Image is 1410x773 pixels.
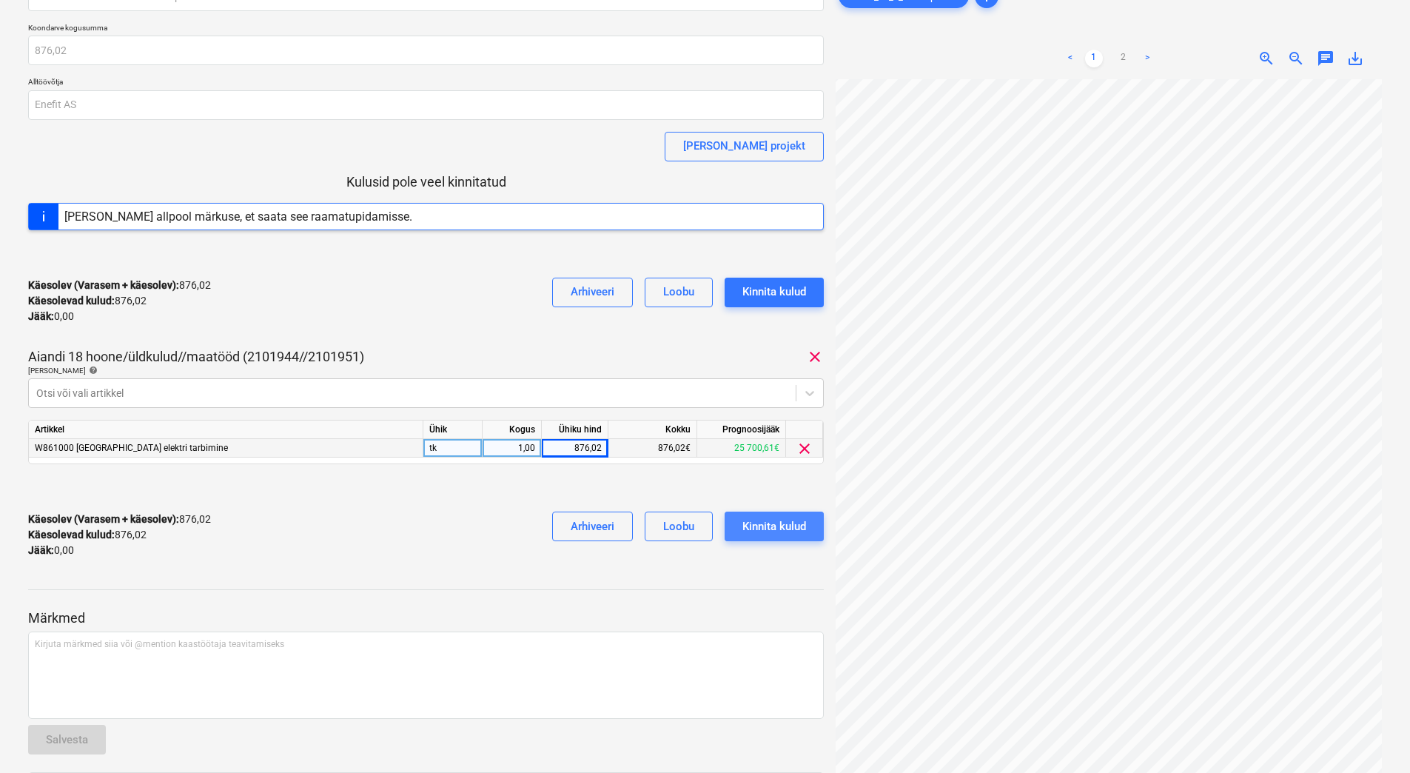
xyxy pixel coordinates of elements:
[28,295,115,307] strong: Käesolevad kulud :
[796,440,813,458] span: clear
[28,527,147,543] p: 876,02
[28,529,115,541] strong: Käesolevad kulud :
[1061,50,1079,67] a: Previous page
[608,421,697,439] div: Kokku
[552,278,633,307] button: Arhiveeri
[28,293,147,309] p: 876,02
[64,210,412,224] div: [PERSON_NAME] allpool märkuse, et saata see raamatupidamisse.
[725,278,824,307] button: Kinnita kulud
[423,439,483,458] div: tk
[28,543,74,558] p: 0,00
[86,366,98,375] span: help
[665,132,824,161] button: [PERSON_NAME] projekt
[1287,50,1305,67] span: zoom_out
[489,439,535,458] div: 1,00
[28,609,824,627] p: Märkmed
[28,544,54,556] strong: Jääk :
[571,517,614,536] div: Arhiveeri
[663,517,694,536] div: Loobu
[28,278,211,293] p: 876,02
[1085,50,1103,67] a: Page 1 is your current page
[35,443,228,453] span: W861000 Ehitusaegne elektri tarbimine
[483,421,542,439] div: Kogus
[725,512,824,541] button: Kinnita kulud
[28,309,74,324] p: 0,00
[423,421,483,439] div: Ühik
[28,310,54,322] strong: Jääk :
[663,282,694,301] div: Loobu
[1346,50,1364,67] span: save_alt
[28,36,824,65] input: Koondarve kogusumma
[683,136,805,155] div: [PERSON_NAME] projekt
[1258,50,1275,67] span: zoom_in
[28,23,824,36] p: Koondarve kogusumma
[608,439,697,458] div: 876,02€
[552,512,633,541] button: Arhiveeri
[28,366,824,375] div: [PERSON_NAME]
[28,279,179,291] strong: Käesolev (Varasem + käesolev) :
[645,278,713,307] button: Loobu
[571,282,614,301] div: Arhiveeri
[697,421,786,439] div: Prognoosijääk
[1138,50,1156,67] a: Next page
[542,421,608,439] div: Ühiku hind
[806,348,824,366] span: clear
[1336,702,1410,773] iframe: Chat Widget
[28,173,824,191] p: Kulusid pole veel kinnitatud
[28,348,364,366] p: Aiandi 18 hoone/üldkulud//maatööd (2101944//2101951)
[1115,50,1132,67] a: Page 2
[645,512,713,541] button: Loobu
[28,513,179,525] strong: Käesolev (Varasem + käesolev) :
[28,90,824,120] input: Alltöövõtja
[742,517,806,536] div: Kinnita kulud
[697,439,786,458] div: 25 700,61€
[29,421,423,439] div: Artikkel
[28,512,211,527] p: 876,02
[1317,50,1335,67] span: chat
[548,439,602,458] div: 876,02
[28,77,824,90] p: Alltöövõtja
[742,282,806,301] div: Kinnita kulud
